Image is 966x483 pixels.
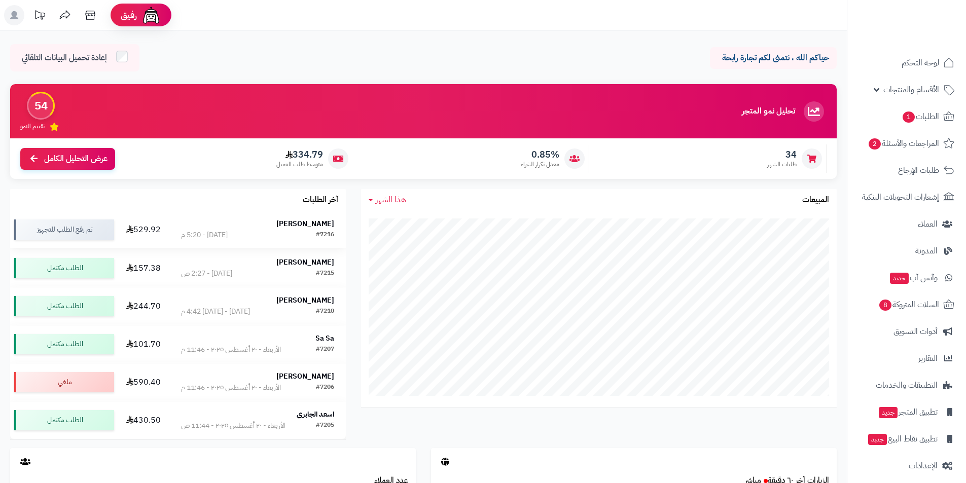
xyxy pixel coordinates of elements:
[141,5,161,25] img: ai-face.png
[276,371,334,382] strong: [PERSON_NAME]
[853,266,960,290] a: وآتس آبجديد
[14,372,114,392] div: ملغي
[276,149,323,160] span: 334.79
[181,345,281,355] div: الأربعاء - ٢٠ أغسطس ٢٠٢٥ - 11:46 م
[181,383,281,393] div: الأربعاء - ٢٠ أغسطس ٢٠٢٥ - 11:46 م
[889,271,938,285] span: وآتس آب
[20,122,45,131] span: تقييم النمو
[315,333,334,344] strong: Sa Sa
[718,52,829,64] p: حياكم الله ، نتمنى لكم تجارة رابحة
[853,51,960,75] a: لوحة التحكم
[868,136,939,151] span: المراجعات والأسئلة
[316,269,334,279] div: #7215
[853,292,960,317] a: السلات المتروكة8
[879,407,898,418] span: جديد
[44,153,108,165] span: عرض التحليل الكامل
[879,300,891,311] span: 8
[276,257,334,268] strong: [PERSON_NAME]
[276,160,323,169] span: متوسط طلب العميل
[376,194,406,206] span: هذا الشهر
[742,107,795,116] h3: تحليل نمو المتجر
[181,307,250,317] div: [DATE] - [DATE] 4:42 م
[909,459,938,473] span: الإعدادات
[853,185,960,209] a: إشعارات التحويلات البنكية
[883,83,939,97] span: الأقسام والمنتجات
[853,373,960,397] a: التطبيقات والخدمات
[118,401,169,439] td: 430.50
[918,217,938,231] span: العملاء
[316,345,334,355] div: #7207
[903,112,915,123] span: 1
[521,149,559,160] span: 0.85%
[22,52,107,64] span: إعادة تحميل البيانات التلقائي
[521,160,559,169] span: معدل تكرار الشراء
[316,230,334,240] div: #7216
[902,56,939,70] span: لوحة التحكم
[181,230,228,240] div: [DATE] - 5:20 م
[14,296,114,316] div: الطلب مكتمل
[868,434,887,445] span: جديد
[918,351,938,365] span: التقارير
[853,104,960,129] a: الطلبات1
[862,190,939,204] span: إشعارات التحويلات البنكية
[893,324,938,339] span: أدوات التسويق
[802,196,829,205] h3: المبيعات
[853,319,960,344] a: أدوات التسويق
[853,212,960,236] a: العملاء
[118,211,169,248] td: 529.92
[14,258,114,278] div: الطلب مكتمل
[118,363,169,401] td: 590.40
[181,421,285,431] div: الأربعاء - ٢٠ أغسطس ٢٠٢٥ - 11:44 ص
[14,334,114,354] div: الطلب مكتمل
[897,28,956,50] img: logo-2.png
[853,131,960,156] a: المراجعات والأسئلة2
[890,273,909,284] span: جديد
[853,346,960,370] a: التقارير
[853,158,960,182] a: طلبات الإرجاع
[915,244,938,258] span: المدونة
[867,432,938,446] span: تطبيق نقاط البيع
[878,298,939,312] span: السلات المتروكة
[297,409,334,420] strong: اسعد الجابري
[316,383,334,393] div: #7206
[369,194,406,206] a: هذا الشهر
[181,269,232,279] div: [DATE] - 2:27 ص
[853,454,960,478] a: الإعدادات
[118,287,169,325] td: 244.70
[276,218,334,229] strong: [PERSON_NAME]
[303,196,338,205] h3: آخر الطلبات
[853,427,960,451] a: تطبيق نقاط البيعجديد
[118,325,169,363] td: 101.70
[276,295,334,306] strong: [PERSON_NAME]
[902,109,939,124] span: الطلبات
[118,249,169,287] td: 157.38
[316,421,334,431] div: #7205
[767,149,797,160] span: 34
[121,9,137,21] span: رفيق
[853,400,960,424] a: تطبيق المتجرجديد
[878,405,938,419] span: تطبيق المتجر
[767,160,797,169] span: طلبات الشهر
[20,148,115,170] a: عرض التحليل الكامل
[898,163,939,177] span: طلبات الإرجاع
[14,410,114,430] div: الطلب مكتمل
[869,138,881,150] span: 2
[876,378,938,392] span: التطبيقات والخدمات
[853,239,960,263] a: المدونة
[14,219,114,240] div: تم رفع الطلب للتجهيز
[316,307,334,317] div: #7210
[27,5,52,28] a: تحديثات المنصة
